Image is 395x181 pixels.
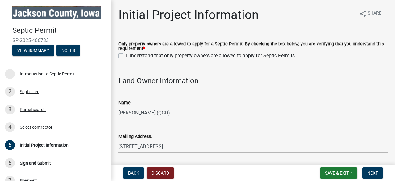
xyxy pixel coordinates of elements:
[12,6,101,19] img: Jackson County, Iowa
[118,7,259,22] h1: Initial Project Information
[20,89,39,94] div: Septic Fee
[5,69,15,79] div: 1
[56,45,80,56] button: Notes
[5,122,15,132] div: 4
[325,170,349,175] span: Save & Exit
[5,87,15,97] div: 2
[368,10,381,17] span: Share
[118,42,388,51] label: Only property owners are allowed to apply for a Septic Permit. By checking the box below, you are...
[123,167,144,179] button: Back
[118,76,388,85] h4: Land Owner Information
[20,161,51,165] div: Sign and Submit
[147,167,174,179] button: Discard
[20,72,75,76] div: Introduction to Septic Permit
[20,107,46,112] div: Parcel search
[126,52,295,59] label: I understand that only property owners are allowed to apply for Septic Permits
[354,7,386,19] button: shareShare
[20,143,69,147] div: Initial Project Information
[12,37,99,43] span: SP-2025-466733
[12,48,54,53] wm-modal-confirm: Summary
[56,48,80,53] wm-modal-confirm: Notes
[12,45,54,56] button: View Summary
[118,101,131,105] label: Name:
[20,125,52,129] div: Select contractor
[362,167,383,179] button: Next
[367,170,378,175] span: Next
[128,170,139,175] span: Back
[359,10,367,17] i: share
[5,158,15,168] div: 6
[5,140,15,150] div: 5
[12,26,106,35] h4: Septic Permit
[5,105,15,114] div: 3
[320,167,357,179] button: Save & Exit
[118,135,152,139] label: Mailing Address:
